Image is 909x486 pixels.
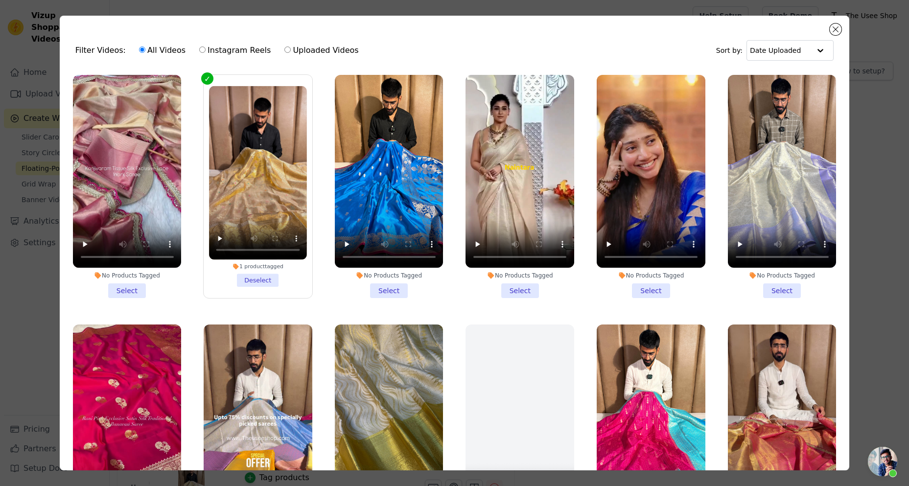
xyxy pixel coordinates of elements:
button: Close modal [830,23,841,35]
div: 1 product tagged [209,263,306,270]
label: Instagram Reels [199,44,271,57]
label: All Videos [139,44,186,57]
div: No Products Tagged [335,272,443,279]
div: Filter Videos: [75,39,364,62]
div: No Products Tagged [597,272,705,279]
a: Open chat [868,447,897,476]
div: No Products Tagged [73,272,182,279]
div: No Products Tagged [728,272,837,279]
div: No Products Tagged [466,272,574,279]
div: Sort by: [716,40,834,61]
label: Uploaded Videos [284,44,359,57]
